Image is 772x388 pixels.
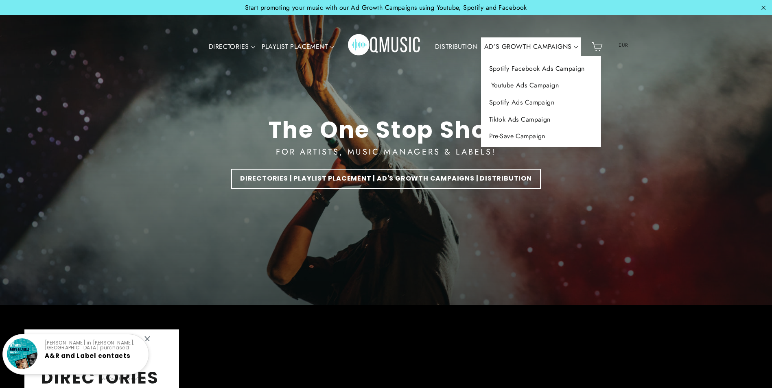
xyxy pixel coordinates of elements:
[481,94,601,111] a: Spotify Ads Campaign
[481,37,581,56] a: AD'S GROWTH CAMPAIGNS
[348,28,421,65] img: Q Music Promotions
[181,23,588,71] div: Primary
[432,37,481,56] a: DISTRIBUTION
[481,111,601,128] a: Tiktok Ads Campaign
[258,37,337,56] a: PLAYLIST PLACEMENT
[608,39,639,51] span: EUR
[101,376,147,382] small: Verified by CareCart
[206,37,258,56] a: DIRECTORIES
[45,340,142,350] p: [PERSON_NAME] in [PERSON_NAME], [GEOGRAPHIC_DATA] purchased
[481,60,601,77] a: Spotify Facebook Ads Campaign
[269,116,504,144] div: The One Stop Shop
[45,351,131,360] a: A&R and Label contacts
[481,128,601,145] a: Pre-Save Campaign
[41,348,163,388] h2: MUSIC DIRECTORIES
[276,146,496,159] div: FOR ARTISTS, MUSIC MANAGERS & LABELS!
[481,77,601,94] a: Youtube Ads Campaign
[231,169,541,189] a: DIRECTORIES | PLAYLIST PLACEMENT | AD'S GROWTH CAMPAIGNS | DISTRIBUTION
